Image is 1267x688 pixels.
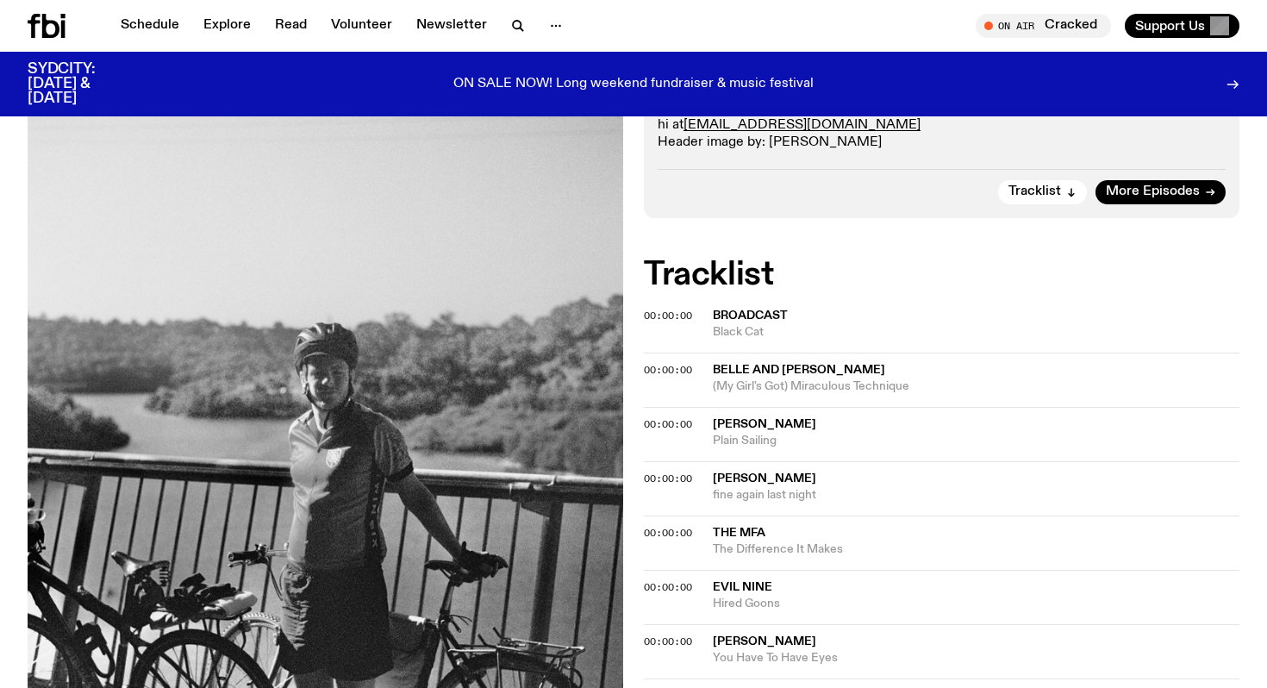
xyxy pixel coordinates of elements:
[321,14,403,38] a: Volunteer
[1106,185,1200,198] span: More Episodes
[644,417,692,431] span: 00:00:00
[644,420,692,429] button: 00:00:00
[713,378,1239,395] span: (My Girl's Got) Miraculous Technique
[1135,18,1205,34] span: Support Us
[644,472,692,485] span: 00:00:00
[998,180,1087,204] button: Tracklist
[713,364,885,376] span: Belle and [PERSON_NAME]
[713,596,1239,612] span: Hired Goons
[713,433,1239,449] span: Plain Sailing
[193,14,261,38] a: Explore
[110,14,190,38] a: Schedule
[265,14,317,38] a: Read
[644,529,692,538] button: 00:00:00
[713,472,816,485] span: [PERSON_NAME]
[644,583,692,592] button: 00:00:00
[28,62,138,106] h3: SYDCITY: [DATE] & [DATE]
[713,527,765,539] span: The MFA
[713,635,816,647] span: [PERSON_NAME]
[713,418,816,430] span: [PERSON_NAME]
[713,650,1239,666] span: You Have To Have Eyes
[644,580,692,594] span: 00:00:00
[644,366,692,375] button: 00:00:00
[644,526,692,540] span: 00:00:00
[644,363,692,377] span: 00:00:00
[1095,180,1226,204] a: More Episodes
[976,14,1111,38] button: On AirCracked
[1125,14,1239,38] button: Support Us
[644,474,692,484] button: 00:00:00
[713,487,1239,503] span: fine again last night
[644,260,1239,291] h2: Tracklist
[406,14,497,38] a: Newsletter
[1008,185,1061,198] span: Tracklist
[713,310,788,322] span: Broadcast
[683,118,921,132] a: [EMAIL_ADDRESS][DOMAIN_NAME]
[644,637,692,647] button: 00:00:00
[644,635,692,648] span: 00:00:00
[453,77,814,92] p: ON SALE NOW! Long weekend fundraiser & music festival
[713,324,1239,341] span: Black Cat
[713,541,1239,558] span: The Difference It Makes
[644,309,692,322] span: 00:00:00
[713,581,772,593] span: Evil Nine
[644,311,692,321] button: 00:00:00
